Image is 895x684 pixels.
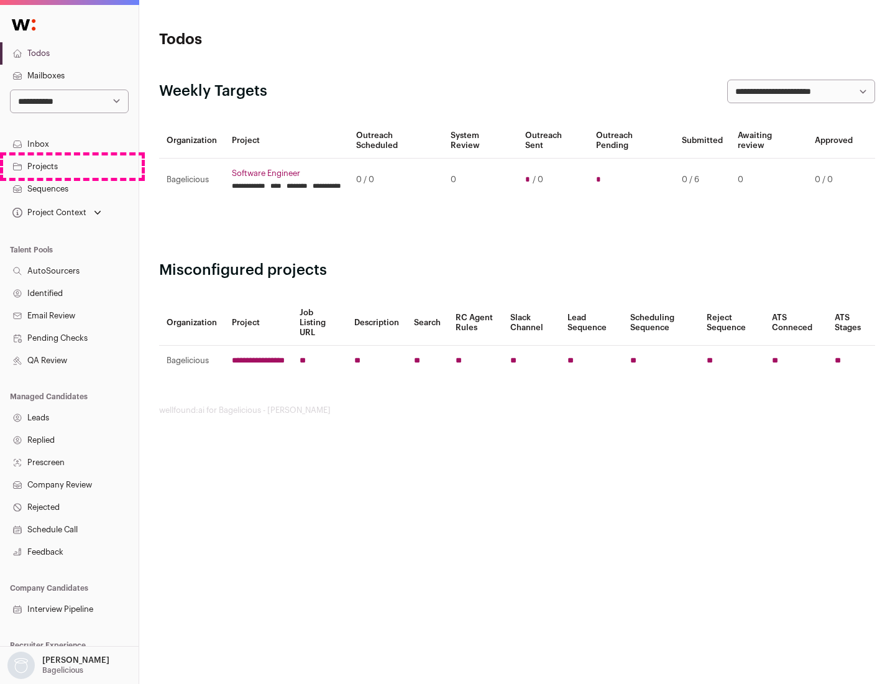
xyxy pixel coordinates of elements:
th: Submitted [674,123,730,159]
span: / 0 [533,175,543,185]
th: Job Listing URL [292,300,347,346]
th: Slack Channel [503,300,560,346]
th: Awaiting review [730,123,807,159]
p: Bagelicious [42,665,83,675]
th: Reject Sequence [699,300,765,346]
th: ATS Conneced [764,300,827,346]
img: nopic.png [7,652,35,679]
img: Wellfound [5,12,42,37]
td: 0 / 0 [807,159,860,201]
td: 0 [443,159,517,201]
td: Bagelicious [159,159,224,201]
th: Outreach Sent [518,123,589,159]
p: [PERSON_NAME] [42,655,109,665]
th: Outreach Pending [589,123,674,159]
th: Project [224,300,292,346]
button: Open dropdown [5,652,112,679]
th: Approved [807,123,860,159]
th: Project [224,123,349,159]
h2: Weekly Targets [159,81,267,101]
th: RC Agent Rules [448,300,502,346]
div: Project Context [10,208,86,218]
td: 0 [730,159,807,201]
a: Software Engineer [232,169,341,178]
th: Organization [159,123,224,159]
h1: Todos [159,30,398,50]
footer: wellfound:ai for Bagelicious - [PERSON_NAME] [159,405,875,415]
th: Search [406,300,448,346]
th: Outreach Scheduled [349,123,443,159]
td: 0 / 0 [349,159,443,201]
button: Open dropdown [10,204,104,221]
h2: Misconfigured projects [159,261,875,280]
th: ATS Stages [827,300,875,346]
th: Lead Sequence [560,300,623,346]
td: Bagelicious [159,346,224,376]
td: 0 / 6 [674,159,730,201]
th: Scheduling Sequence [623,300,699,346]
th: Organization [159,300,224,346]
th: Description [347,300,406,346]
th: System Review [443,123,517,159]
